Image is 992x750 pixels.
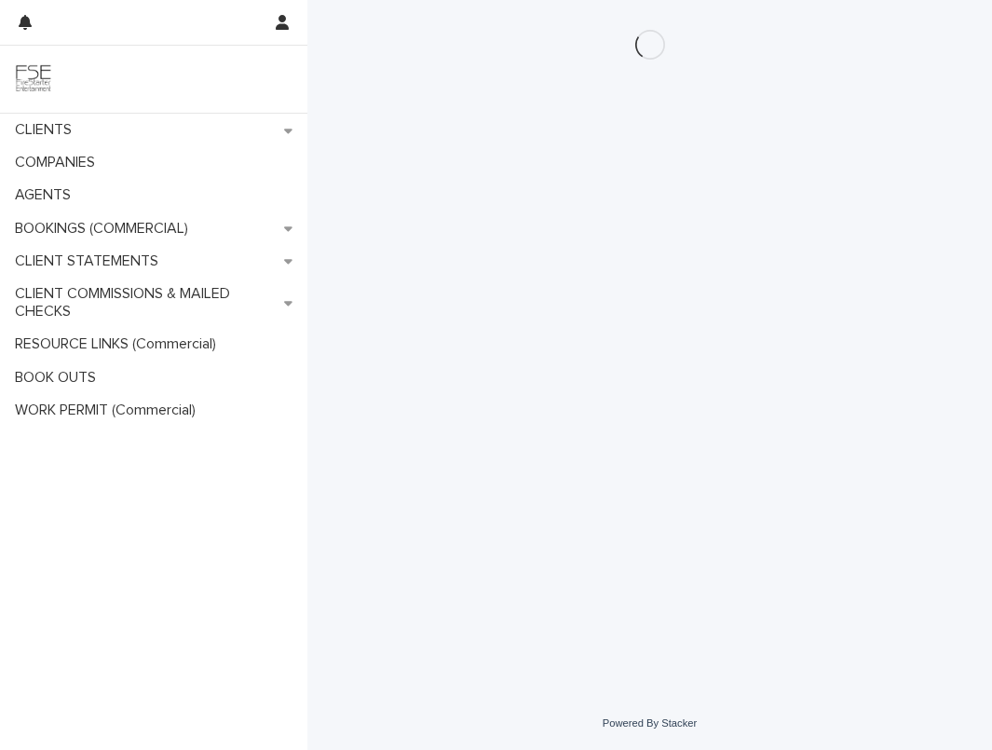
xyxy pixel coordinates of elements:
[7,335,231,353] p: RESOURCE LINKS (Commercial)
[7,369,111,387] p: BOOK OUTS
[7,154,110,171] p: COMPANIES
[15,61,52,98] img: 9JgRvJ3ETPGCJDhvPVA5
[7,186,86,204] p: AGENTS
[7,285,284,320] p: CLIENT COMMISSIONS & MAILED CHECKS
[7,252,173,270] p: CLIENT STATEMENTS
[7,121,87,139] p: CLIENTS
[7,220,203,238] p: BOOKINGS (COMMERCIAL)
[7,402,211,419] p: WORK PERMIT (Commercial)
[603,717,697,729] a: Powered By Stacker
